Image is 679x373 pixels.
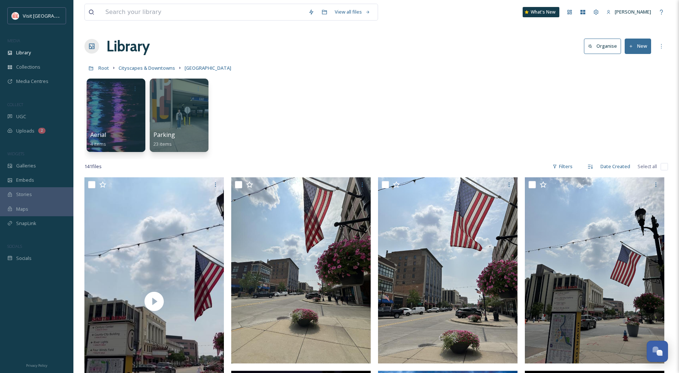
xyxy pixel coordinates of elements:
span: Privacy Policy [26,363,47,368]
span: Library [16,49,31,56]
span: Uploads [16,127,35,134]
a: Parking23 items [153,131,175,147]
button: Open Chat [647,341,668,362]
div: Filters [549,159,576,174]
span: WIDGETS [7,151,24,156]
span: Aerial [90,131,106,139]
span: UGC [16,113,26,120]
a: Organise [584,39,625,54]
span: Root [98,65,109,71]
a: Aerial4 items [90,131,106,147]
span: 23 items [153,141,172,147]
span: Stories [16,191,32,198]
a: [PERSON_NAME] [603,5,655,19]
span: Parking [153,131,175,139]
span: SOCIALS [7,243,22,249]
a: What's New [523,7,559,17]
img: IMG_4641.jpeg [231,177,371,363]
img: IMG_4644.jpeg [525,177,664,363]
span: SnapLink [16,220,36,227]
img: vsbm-stackedMISH_CMYKlogo2017.jpg [12,12,19,19]
input: Search your library [102,4,305,20]
a: Library [106,35,150,57]
div: Date Created [597,159,634,174]
span: [PERSON_NAME] [615,8,651,15]
span: Socials [16,255,32,262]
span: Collections [16,64,40,70]
button: New [625,39,651,54]
span: MEDIA [7,38,20,43]
img: IMG_4642.jpeg [378,177,518,363]
button: Organise [584,39,621,54]
span: Media Centres [16,78,48,85]
span: Cityscapes & Downtowns [119,65,175,71]
span: Embeds [16,177,34,184]
a: Cityscapes & Downtowns [119,64,175,72]
span: 4 items [90,141,106,147]
span: Visit [GEOGRAPHIC_DATA] [23,12,80,19]
span: COLLECT [7,102,23,107]
span: Maps [16,206,28,213]
span: Galleries [16,162,36,169]
a: Root [98,64,109,72]
span: Select all [638,163,657,170]
a: View all files [331,5,374,19]
span: 141 file s [84,163,102,170]
a: Privacy Policy [26,361,47,369]
a: [GEOGRAPHIC_DATA] [185,64,231,72]
span: [GEOGRAPHIC_DATA] [185,65,231,71]
div: 2 [38,128,46,134]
